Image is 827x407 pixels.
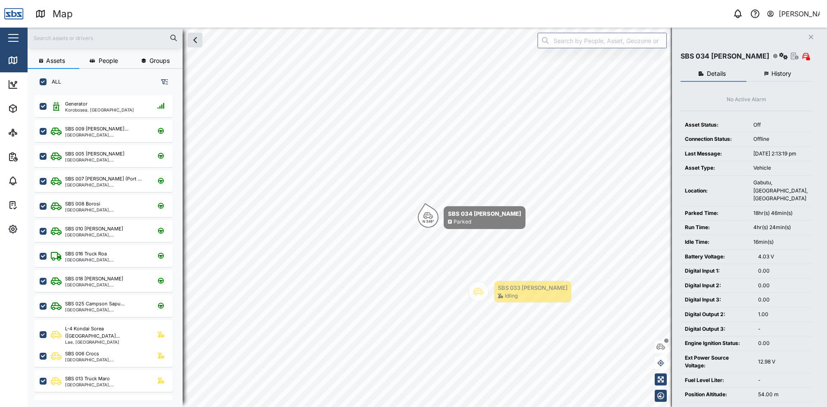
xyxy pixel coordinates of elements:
[685,253,749,261] div: Battery Voltage:
[685,224,745,232] div: Run Time:
[65,382,147,387] div: [GEOGRAPHIC_DATA], [GEOGRAPHIC_DATA]
[685,296,749,304] div: Digital Input 3:
[53,6,73,22] div: Map
[33,31,177,44] input: Search assets or drivers
[65,133,147,137] div: [GEOGRAPHIC_DATA], [GEOGRAPHIC_DATA]
[681,51,769,62] div: SBS 034 [PERSON_NAME]
[498,283,568,292] div: SBS 033 [PERSON_NAME]
[47,78,61,85] label: ALL
[448,209,521,218] div: SBS 034 [PERSON_NAME]
[685,311,749,319] div: Digital Output 2:
[22,224,53,234] div: Settings
[99,58,118,64] span: People
[65,350,99,357] div: SBS 006 Crocs
[65,158,147,162] div: [GEOGRAPHIC_DATA], [GEOGRAPHIC_DATA]
[727,96,766,104] div: No Active Alarm
[65,300,124,308] div: SBS 025 Campson Sapu...
[65,258,147,262] div: [GEOGRAPHIC_DATA], [GEOGRAPHIC_DATA]
[753,135,808,143] div: Offline
[34,92,182,400] div: grid
[65,108,134,112] div: Korobosea, [GEOGRAPHIC_DATA]
[685,209,745,217] div: Parked Time:
[685,238,745,246] div: Idle Time:
[65,283,147,287] div: [GEOGRAPHIC_DATA], [GEOGRAPHIC_DATA]
[65,125,128,133] div: SBS 009 [PERSON_NAME]...
[65,100,87,108] div: Generator
[753,164,808,172] div: Vehicle
[758,311,808,319] div: 1.00
[22,104,49,113] div: Assets
[753,150,808,158] div: [DATE] 2:13:19 pm
[685,354,749,370] div: Ext Power Source Voltage:
[22,200,46,210] div: Tasks
[707,71,726,77] span: Details
[65,275,123,283] div: SBS 018 [PERSON_NAME]
[65,233,147,237] div: [GEOGRAPHIC_DATA], [GEOGRAPHIC_DATA]
[758,282,808,290] div: 0.00
[685,282,749,290] div: Digital Input 2:
[65,340,147,344] div: Lae, [GEOGRAPHIC_DATA]
[65,150,124,158] div: SBS 005 [PERSON_NAME]
[22,128,43,137] div: Sites
[22,80,61,89] div: Dashboard
[65,250,107,258] div: SBS 016 Truck Roa
[685,150,745,158] div: Last Message:
[65,200,100,208] div: SBS 008 Borosi
[758,267,808,275] div: 0.00
[423,220,434,223] div: N 348°
[685,391,749,399] div: Position Altitude:
[65,175,142,183] div: SBS 007 [PERSON_NAME] (Port ...
[753,179,808,203] div: Gabutu, [GEOGRAPHIC_DATA], [GEOGRAPHIC_DATA]
[771,71,791,77] span: History
[65,325,147,340] div: L-4 Kondai Sorea ([GEOGRAPHIC_DATA]...
[65,225,123,233] div: SBS 010 [PERSON_NAME]
[149,58,170,64] span: Groups
[685,339,749,348] div: Engine Ignition Status:
[65,208,147,212] div: [GEOGRAPHIC_DATA], [GEOGRAPHIC_DATA]
[28,28,827,407] canvas: Map
[758,391,808,399] div: 54.00 m
[685,135,745,143] div: Connection Status:
[22,176,49,186] div: Alarms
[758,296,808,304] div: 0.00
[418,206,525,229] div: Map marker
[753,238,808,246] div: 16min(s)
[685,325,749,333] div: Digital Output 3:
[685,376,749,385] div: Fuel Level Liter:
[65,357,147,362] div: [GEOGRAPHIC_DATA], [GEOGRAPHIC_DATA]
[505,292,518,300] div: Idling
[65,183,147,187] div: [GEOGRAPHIC_DATA], [GEOGRAPHIC_DATA]
[766,8,820,20] button: [PERSON_NAME]
[22,152,52,162] div: Reports
[65,308,147,312] div: [GEOGRAPHIC_DATA], [GEOGRAPHIC_DATA]
[685,121,745,129] div: Asset Status:
[538,33,667,48] input: Search by People, Asset, Geozone or Place
[4,4,23,23] img: Main Logo
[65,375,110,382] div: SBS 013 Truck Maro
[46,58,65,64] span: Assets
[685,267,749,275] div: Digital Input 1:
[753,224,808,232] div: 4hr(s) 24min(s)
[454,218,471,226] div: Parked
[779,9,820,19] div: [PERSON_NAME]
[753,209,808,217] div: 18hr(s) 46min(s)
[753,121,808,129] div: Off
[468,281,572,303] div: Map marker
[758,339,808,348] div: 0.00
[758,358,808,366] div: 12.98 V
[685,164,745,172] div: Asset Type:
[22,56,42,65] div: Map
[758,253,808,261] div: 4.03 V
[758,376,808,385] div: -
[685,187,745,195] div: Location:
[758,325,808,333] div: -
